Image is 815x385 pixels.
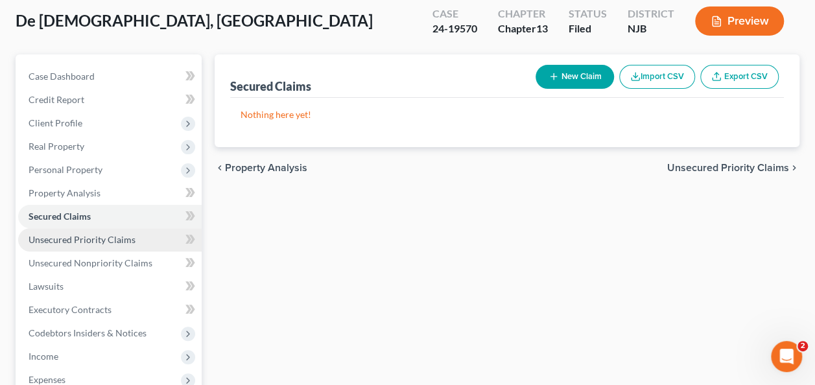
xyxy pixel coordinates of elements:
[29,234,136,245] span: Unsecured Priority Claims
[29,257,152,268] span: Unsecured Nonpriority Claims
[789,163,799,173] i: chevron_right
[18,228,202,251] a: Unsecured Priority Claims
[230,78,311,94] div: Secured Claims
[695,6,784,36] button: Preview
[569,21,607,36] div: Filed
[667,163,789,173] span: Unsecured Priority Claims
[498,21,548,36] div: Chapter
[667,163,799,173] button: Unsecured Priority Claims chevron_right
[241,108,774,121] p: Nothing here yet!
[215,163,225,173] i: chevron_left
[29,141,84,152] span: Real Property
[771,341,802,372] iframe: Intercom live chat
[16,11,373,30] span: De [DEMOGRAPHIC_DATA], [GEOGRAPHIC_DATA]
[29,351,58,362] span: Income
[700,65,779,89] a: Export CSV
[628,21,674,36] div: NJB
[29,71,95,82] span: Case Dashboard
[18,298,202,321] a: Executory Contracts
[432,21,477,36] div: 24-19570
[628,6,674,21] div: District
[215,163,307,173] button: chevron_left Property Analysis
[619,65,695,89] button: Import CSV
[225,163,307,173] span: Property Analysis
[29,164,102,175] span: Personal Property
[536,22,548,34] span: 13
[18,88,202,111] a: Credit Report
[29,211,91,222] span: Secured Claims
[29,304,112,315] span: Executory Contracts
[18,65,202,88] a: Case Dashboard
[29,281,64,292] span: Lawsuits
[432,6,477,21] div: Case
[29,187,100,198] span: Property Analysis
[18,275,202,298] a: Lawsuits
[18,181,202,205] a: Property Analysis
[18,205,202,228] a: Secured Claims
[797,341,808,351] span: 2
[29,327,147,338] span: Codebtors Insiders & Notices
[498,6,548,21] div: Chapter
[29,94,84,105] span: Credit Report
[569,6,607,21] div: Status
[29,117,82,128] span: Client Profile
[29,374,65,385] span: Expenses
[536,65,614,89] button: New Claim
[18,251,202,275] a: Unsecured Nonpriority Claims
